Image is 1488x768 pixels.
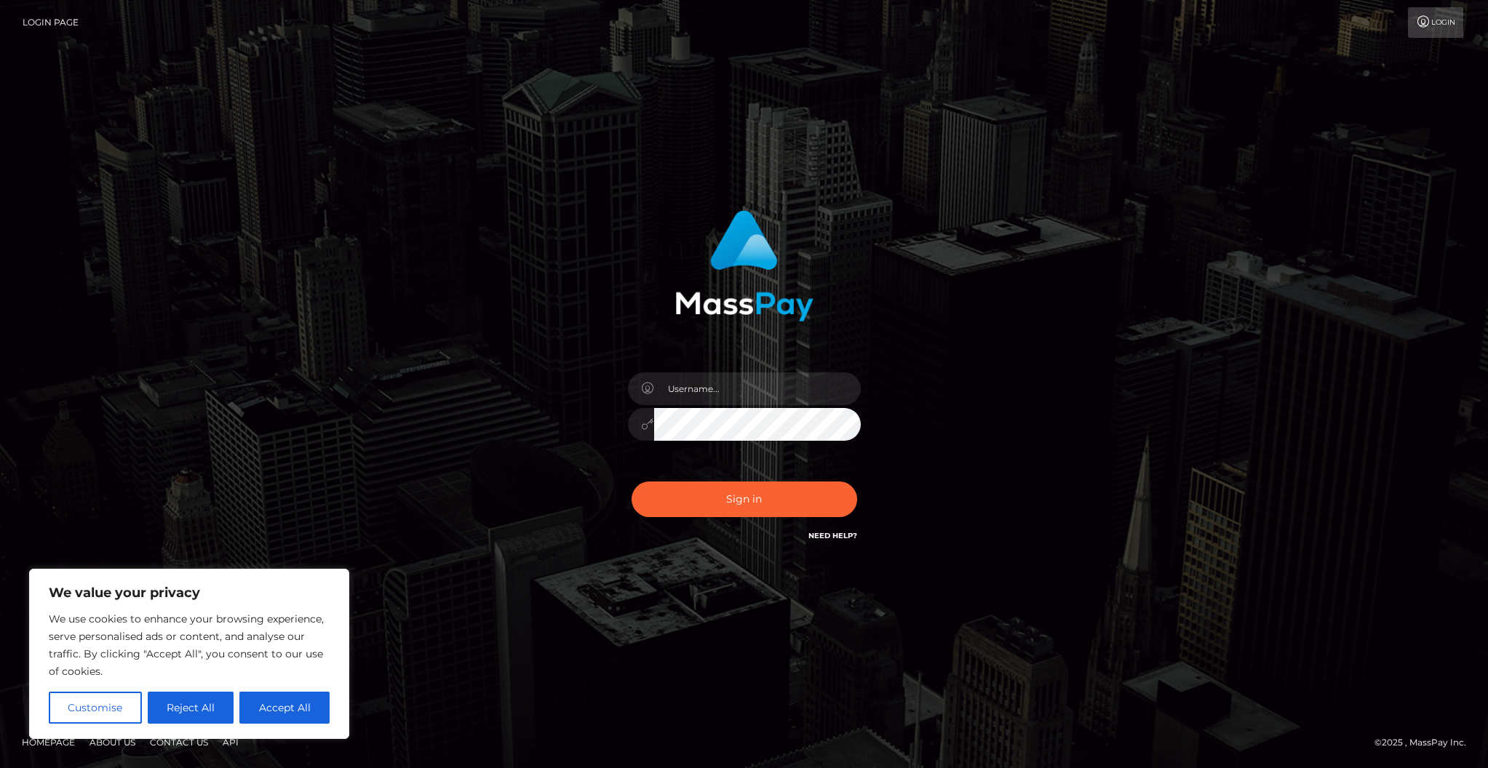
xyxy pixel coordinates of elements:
[29,569,349,739] div: We value your privacy
[808,531,857,540] a: Need Help?
[675,210,813,321] img: MassPay Login
[49,610,330,680] p: We use cookies to enhance your browsing experience, serve personalised ads or content, and analys...
[1374,735,1477,751] div: © 2025 , MassPay Inc.
[49,584,330,601] p: We value your privacy
[1408,7,1463,38] a: Login
[49,692,142,724] button: Customise
[16,731,81,753] a: Homepage
[144,731,214,753] a: Contact Us
[632,481,857,517] button: Sign in
[217,731,244,753] a: API
[654,372,861,405] input: Username...
[23,7,79,38] a: Login Page
[239,692,330,724] button: Accept All
[84,731,141,753] a: About Us
[148,692,234,724] button: Reject All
